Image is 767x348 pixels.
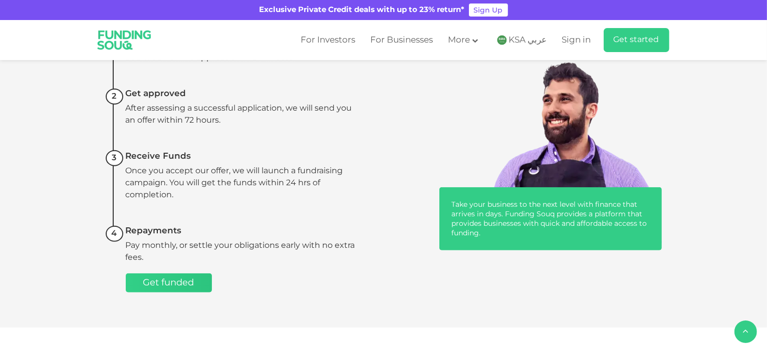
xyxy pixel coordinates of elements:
[509,35,547,46] span: KSA عربي
[126,165,356,201] div: Once you accept our offer, we will launch a fundraising campaign. You will get the funds within 2...
[562,36,591,45] span: Sign in
[734,320,757,343] button: back
[497,35,507,45] img: SA Flag
[126,102,356,126] div: After assessing a successful application, we will send you an offer within 72 hours.
[368,32,436,49] a: For Businesses
[448,36,470,45] span: More
[126,239,356,263] div: Pay monthly, or settle your obligations early with no extra fees.
[126,89,356,100] div: Get approved
[126,226,356,237] div: Repayments
[91,22,158,58] img: Logo
[614,36,659,44] span: Get started
[126,151,356,162] div: Receive Funds
[260,5,465,16] div: Exclusive Private Credit deals with up to 23% return*
[143,278,194,287] span: Get funded
[469,4,508,17] a: Sign Up
[126,273,212,292] a: Get funded
[299,32,358,49] a: For Investors
[560,32,591,49] a: Sign in
[452,200,649,238] div: Take your business to the next level with finance that arrives in days. Funding Souq provides a p...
